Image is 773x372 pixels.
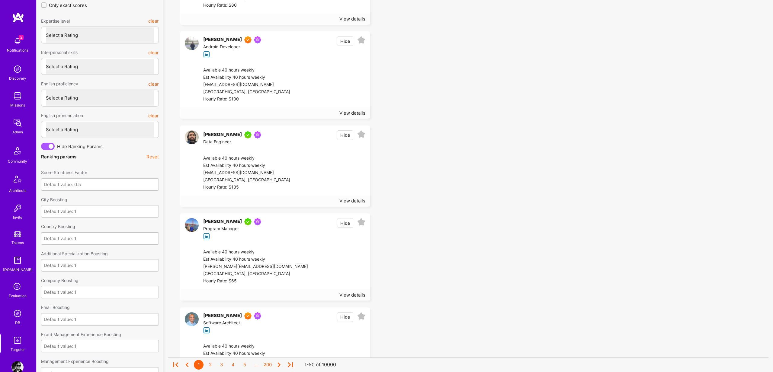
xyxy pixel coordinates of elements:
div: [GEOGRAPHIC_DATA], [GEOGRAPHIC_DATA] [203,176,290,184]
div: Available 40 hours weekly [203,249,308,256]
div: 200 [263,360,272,370]
span: Management Experience Boosting [41,356,109,367]
input: Default value: 1 [44,339,156,354]
img: User Avatar [185,130,199,144]
i: icon EmptyStar [357,36,365,44]
img: User Avatar [185,218,199,232]
div: View details [339,292,365,298]
span: English pronunciation [41,110,83,121]
div: View details [339,198,365,204]
div: [EMAIL_ADDRESS][DOMAIN_NAME] [203,169,290,176]
div: Est Availability 40 hours weekly [203,256,308,263]
div: [PERSON_NAME][EMAIL_ADDRESS][DOMAIN_NAME] [203,263,308,270]
div: [PERSON_NAME] [203,218,242,225]
div: 2 [205,360,215,370]
span: Only exact scores [49,2,87,8]
img: admin teamwork [11,117,24,129]
div: [GEOGRAPHIC_DATA], [GEOGRAPHIC_DATA] [203,88,290,96]
div: [DOMAIN_NAME] [3,266,32,273]
a: User Avatar [185,218,199,240]
img: A.Teamer in Residence [244,131,252,138]
img: Been on Mission [254,131,261,138]
span: Expertise level [41,16,70,27]
div: Discovery [9,75,26,81]
button: Hide [337,218,353,228]
span: Company Boosting [41,275,79,286]
img: logo [12,12,24,23]
div: [PERSON_NAME] [203,131,242,138]
div: Program Manager [203,225,264,233]
img: bell [11,35,24,47]
i: icon SelectionTeam [12,281,23,293]
img: discovery [11,63,24,75]
div: View details [339,110,365,116]
img: teamwork [11,90,24,102]
div: Targeter [11,346,25,353]
i: icon EmptyStar [357,312,365,320]
div: Evaluation [9,293,27,299]
div: Hourly Rate: $80 [203,2,290,9]
span: Email Boosting [41,302,70,313]
span: Hide Ranking Params [57,143,103,150]
div: 1-50 of 10000 [304,362,336,368]
div: 3 [217,360,226,370]
div: Est Availability 40 hours weekly [203,74,290,81]
img: tokens [14,231,21,237]
span: Additional Specialization Boosting [41,248,108,259]
img: Invite [11,202,24,214]
img: Architects [10,173,25,187]
div: [EMAIL_ADDRESS][DOMAIN_NAME] [203,81,290,88]
div: 1 [194,360,204,370]
button: clear [148,78,159,89]
img: User Avatar [185,312,199,326]
span: 2 [19,35,24,40]
i: icon EmptyStar [357,218,365,226]
div: 4 [228,360,238,370]
img: User Avatar [185,36,199,50]
input: Default value: 0.5 [44,177,156,192]
input: Default value: 1 [44,231,156,246]
div: [PERSON_NAME] [203,312,242,320]
div: Architects [9,187,26,194]
div: [GEOGRAPHIC_DATA], [GEOGRAPHIC_DATA] [203,270,308,278]
span: City Boosting [41,194,67,205]
div: Hourly Rate: $135 [203,184,290,191]
i: icon linkedIn [203,233,210,240]
button: Reset [146,154,159,160]
div: View details [339,16,365,22]
button: clear [148,47,159,58]
div: Est Availability 40 hours weekly [203,350,308,357]
div: Missions [10,102,25,108]
img: Admin Search [11,307,24,320]
button: Hide [337,312,353,322]
div: Available 40 hours weekly [203,67,290,74]
div: Ranking params [41,154,76,160]
input: Default value: 1 [44,258,156,273]
a: User Avatar [185,130,199,146]
img: Skill Targeter [11,334,24,346]
img: guide book [11,254,24,266]
img: A.Teamer in Residence [244,218,252,225]
div: Available 40 hours weekly [203,343,308,350]
div: ... [251,360,261,370]
div: Est Availability 40 hours weekly [203,162,290,169]
button: Hide [337,130,353,140]
img: Community [10,144,25,158]
div: Tokens [11,240,24,246]
img: Been on Mission [254,218,261,225]
div: Available 40 hours weekly [203,155,290,162]
span: English proficiency [41,78,78,89]
img: Been on Mission [254,312,261,320]
div: Android Developer [203,43,264,51]
img: Exceptional A.Teamer [244,312,252,320]
span: Score Strictness Factor [41,167,87,178]
div: DB [15,320,20,326]
i: icon linkedIn [203,327,210,334]
input: Default value: 1 [44,285,156,300]
button: clear [148,16,159,27]
div: 5 [240,360,249,370]
div: Hourly Rate: $100 [203,96,290,103]
input: Default value: 1 [44,312,156,327]
div: [PERSON_NAME] [203,36,242,43]
div: Data Engineer [203,138,264,146]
